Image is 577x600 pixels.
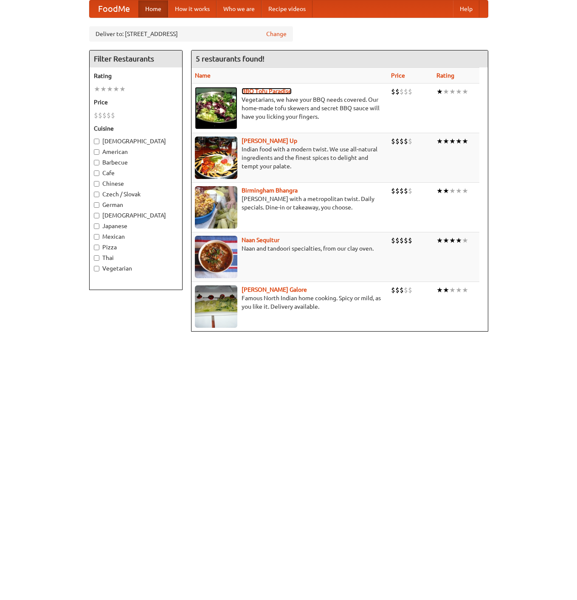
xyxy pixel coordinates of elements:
[395,87,400,96] li: $
[449,87,456,96] li: ★
[195,95,385,121] p: Vegetarians, we have your BBQ needs covered. Our home-made tofu skewers and secret BBQ sauce will...
[195,137,237,179] img: curryup.jpg
[94,254,178,262] label: Thai
[404,186,408,195] li: $
[94,72,178,80] h5: Rating
[94,243,178,251] label: Pizza
[195,285,237,328] img: currygalore.jpg
[456,87,462,96] li: ★
[436,236,443,245] li: ★
[443,285,449,295] li: ★
[391,87,395,96] li: $
[217,0,262,17] a: Who we are
[94,201,178,209] label: German
[456,236,462,245] li: ★
[436,285,443,295] li: ★
[462,137,468,146] li: ★
[408,186,412,195] li: $
[462,285,468,295] li: ★
[456,186,462,195] li: ★
[395,137,400,146] li: $
[404,87,408,96] li: $
[242,137,297,144] a: [PERSON_NAME] Up
[94,192,99,197] input: Czech / Slovak
[400,236,404,245] li: $
[168,0,217,17] a: How it works
[408,236,412,245] li: $
[195,244,385,253] p: Naan and tandoori specialties, from our clay oven.
[395,186,400,195] li: $
[404,137,408,146] li: $
[436,186,443,195] li: ★
[242,237,279,243] a: Naan Sequitur
[94,139,99,144] input: [DEMOGRAPHIC_DATA]
[391,285,395,295] li: $
[107,84,113,94] li: ★
[94,264,178,273] label: Vegetarian
[94,245,99,250] input: Pizza
[443,236,449,245] li: ★
[94,223,99,229] input: Japanese
[119,84,126,94] li: ★
[94,98,178,106] h5: Price
[195,236,237,278] img: naansequitur.jpg
[195,186,237,229] img: bhangra.jpg
[443,137,449,146] li: ★
[453,0,479,17] a: Help
[195,145,385,170] p: Indian food with a modern twist. We use all-natural ingredients and the finest spices to delight ...
[449,236,456,245] li: ★
[242,88,292,95] a: BBQ Tofu Paradise
[391,236,395,245] li: $
[449,186,456,195] li: ★
[94,232,178,241] label: Mexican
[94,169,178,177] label: Cafe
[90,0,138,17] a: FoodMe
[94,158,178,167] label: Barbecue
[391,186,395,195] li: $
[443,87,449,96] li: ★
[400,87,404,96] li: $
[242,187,298,194] b: Birmingham Bhangra
[94,211,178,220] label: [DEMOGRAPHIC_DATA]
[94,148,178,156] label: American
[443,186,449,195] li: ★
[94,111,98,120] li: $
[408,87,412,96] li: $
[391,137,395,146] li: $
[436,137,443,146] li: ★
[111,111,115,120] li: $
[395,236,400,245] li: $
[462,236,468,245] li: ★
[94,266,99,271] input: Vegetarian
[98,111,102,120] li: $
[94,179,178,188] label: Chinese
[94,137,178,145] label: [DEMOGRAPHIC_DATA]
[449,285,456,295] li: ★
[89,26,293,42] div: Deliver to: [STREET_ADDRESS]
[408,285,412,295] li: $
[242,286,307,293] a: [PERSON_NAME] Galore
[107,111,111,120] li: $
[395,285,400,295] li: $
[400,186,404,195] li: $
[408,137,412,146] li: $
[400,137,404,146] li: $
[94,124,178,133] h5: Cuisine
[94,170,99,176] input: Cafe
[94,160,99,165] input: Barbecue
[196,55,265,63] ng-pluralize: 5 restaurants found!
[94,149,99,155] input: American
[462,87,468,96] li: ★
[94,181,99,187] input: Chinese
[195,195,385,212] p: [PERSON_NAME] with a metropolitan twist. Daily specials. Dine-in or takeaway, you choose.
[404,285,408,295] li: $
[195,87,237,129] img: tofuparadise.jpg
[456,137,462,146] li: ★
[391,72,405,79] a: Price
[456,285,462,295] li: ★
[94,190,178,198] label: Czech / Slovak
